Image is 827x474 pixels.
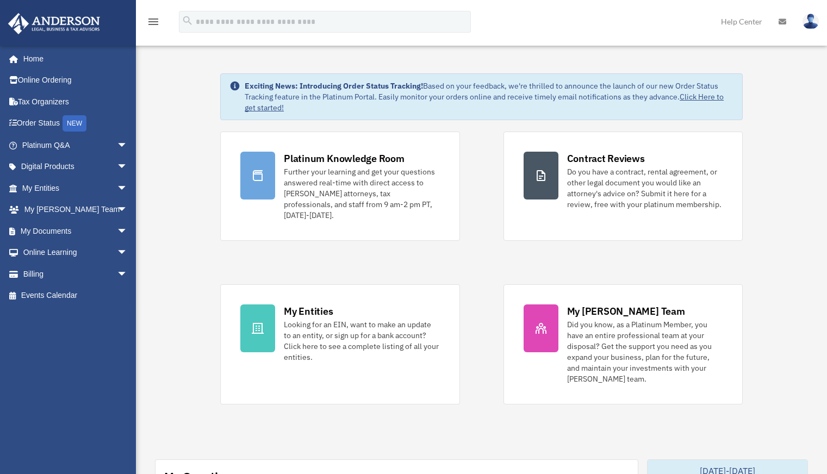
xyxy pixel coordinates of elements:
div: Do you have a contract, rental agreement, or other legal document you would like an attorney's ad... [567,166,723,210]
span: arrow_drop_down [117,156,139,178]
div: Looking for an EIN, want to make an update to an entity, or sign up for a bank account? Click her... [284,319,439,363]
a: Digital Productsarrow_drop_down [8,156,144,178]
div: My [PERSON_NAME] Team [567,304,685,318]
a: Click Here to get started! [245,92,724,113]
a: Home [8,48,139,70]
div: My Entities [284,304,333,318]
div: NEW [63,115,86,132]
img: User Pic [803,14,819,29]
span: arrow_drop_down [117,177,139,199]
a: Events Calendar [8,285,144,307]
a: Contract Reviews Do you have a contract, rental agreement, or other legal document you would like... [503,132,743,241]
span: arrow_drop_down [117,199,139,221]
a: Tax Organizers [8,91,144,113]
span: arrow_drop_down [117,220,139,242]
i: menu [147,15,160,28]
a: My Entitiesarrow_drop_down [8,177,144,199]
a: Platinum Q&Aarrow_drop_down [8,134,144,156]
strong: Exciting News: Introducing Order Status Tracking! [245,81,423,91]
span: arrow_drop_down [117,134,139,157]
a: Order StatusNEW [8,113,144,135]
span: arrow_drop_down [117,242,139,264]
span: arrow_drop_down [117,263,139,285]
div: Contract Reviews [567,152,645,165]
i: search [182,15,194,27]
a: My [PERSON_NAME] Teamarrow_drop_down [8,199,144,221]
div: Further your learning and get your questions answered real-time with direct access to [PERSON_NAM... [284,166,439,221]
a: Billingarrow_drop_down [8,263,144,285]
a: My Documentsarrow_drop_down [8,220,144,242]
a: Online Ordering [8,70,144,91]
a: Platinum Knowledge Room Further your learning and get your questions answered real-time with dire... [220,132,459,241]
a: My [PERSON_NAME] Team Did you know, as a Platinum Member, you have an entire professional team at... [503,284,743,404]
img: Anderson Advisors Platinum Portal [5,13,103,34]
div: Based on your feedback, we're thrilled to announce the launch of our new Order Status Tracking fe... [245,80,733,113]
div: Platinum Knowledge Room [284,152,405,165]
a: My Entities Looking for an EIN, want to make an update to an entity, or sign up for a bank accoun... [220,284,459,404]
a: Online Learningarrow_drop_down [8,242,144,264]
div: Did you know, as a Platinum Member, you have an entire professional team at your disposal? Get th... [567,319,723,384]
a: menu [147,19,160,28]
